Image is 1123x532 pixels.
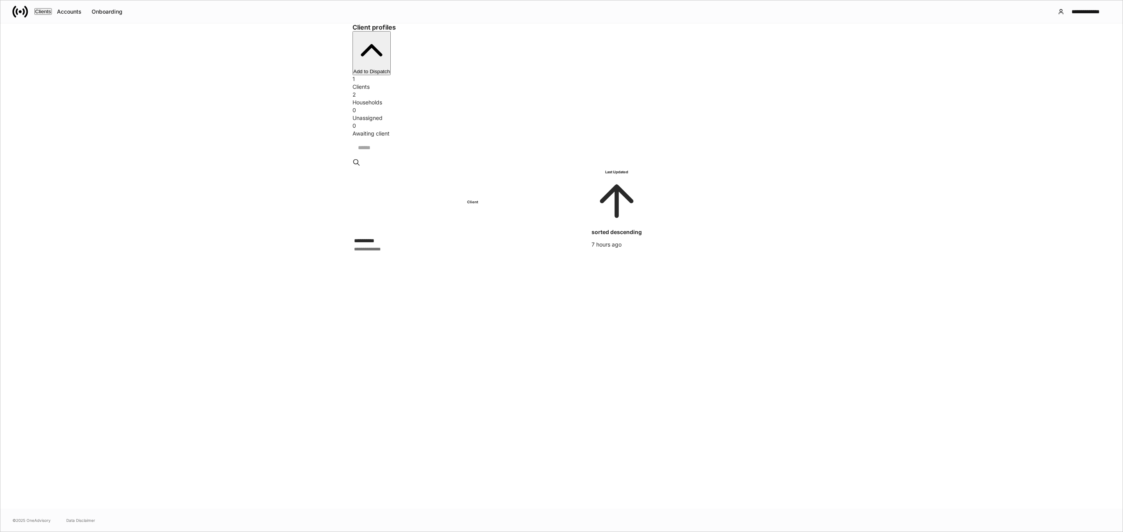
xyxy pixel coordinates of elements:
[592,168,642,176] h6: Last Updated
[352,130,771,137] div: Awaiting client
[353,32,390,74] div: Add to Dispatch
[66,517,95,523] a: Data Disclaimer
[592,241,642,248] p: 7 hours ago
[352,83,771,91] div: Clients
[35,9,51,14] div: Clients
[352,114,771,122] div: Unassigned
[352,91,771,99] div: 2
[352,106,771,114] div: 0
[352,75,771,83] div: 1
[592,229,642,235] span: sorted descending
[92,9,122,14] div: Onboarding
[352,99,771,106] div: Households
[352,23,771,31] h3: Client profiles
[12,517,51,523] span: © 2025 OneAdvisory
[354,198,591,206] h6: Client
[352,122,771,130] div: 0
[57,9,81,14] div: Accounts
